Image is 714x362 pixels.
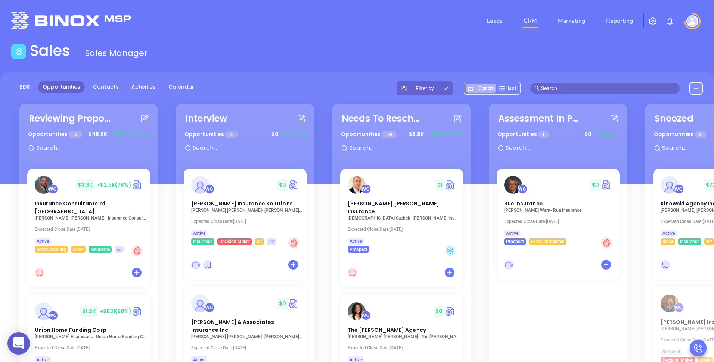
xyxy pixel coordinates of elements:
[361,311,371,320] div: Walter Contreras
[416,86,434,91] span: Filter by
[504,176,522,194] img: Rue Insurance
[498,112,580,125] div: Assessment In Progress
[35,334,147,339] p: Juan Enamorado - Union Home Funding Corp
[191,208,303,213] p: Philip Davenport - Davenport Insurance Solutions
[288,298,299,309] img: Quote
[48,184,58,194] div: Walter Contreras
[35,227,147,232] p: Expected Close Date: [DATE]
[407,129,426,140] span: $ 8.8K
[661,176,679,194] img: Kinowski Agency Inc
[583,129,593,140] span: $ 0
[257,237,262,246] span: SC
[192,143,304,153] input: Search...
[191,176,209,194] img: Davenport Insurance Solutions
[706,237,712,246] span: NY
[531,237,565,246] span: Scans completed
[48,311,58,320] div: Walter Contreras
[191,200,293,207] span: Davenport Insurance Solutions
[191,295,209,312] img: Moore & Associates Insurance Inc
[497,128,549,141] p: Opportunities
[35,326,106,334] span: Union Home Funding Corp
[348,326,426,334] span: The Merritt Agency
[184,128,238,141] p: Opportunities
[38,81,85,93] a: Opportunities
[445,306,456,317] a: Quote
[132,306,143,317] img: Quote
[341,128,397,141] p: Opportunities
[466,84,496,93] div: Cards
[435,179,444,191] span: $ 1
[348,302,366,320] img: The Merritt Agency
[205,303,214,312] div: Walter Contreras
[111,130,149,138] span: +$23.3K (48%)
[164,81,199,93] a: Calendar
[686,15,698,27] img: user
[87,129,109,140] span: $ 48.5K
[132,179,143,191] a: Quote
[348,215,460,221] p: Christian Sachek - Donius Insurance
[191,318,274,334] span: Moore & Associates Insurance Inc
[521,13,540,28] a: CRM
[382,131,396,138] span: 29
[35,143,148,153] input: Search...
[37,245,66,254] span: Scans pending
[506,229,518,237] span: Active
[648,17,657,26] img: iconSetting
[29,112,111,125] div: Reviewing Proposal
[348,334,460,339] p: Abigail Merritt - The Merritt Agency
[661,295,679,312] img: Meagher Insurance Agency
[601,179,612,191] img: Quote
[191,334,303,339] p: Sammy Truett - Moore & Associates Insurance Inc
[269,237,274,246] span: +2
[193,229,205,237] span: Active
[205,184,214,194] div: Walter Contreras
[434,306,444,317] span: $ 0
[445,179,456,191] img: Quote
[348,176,366,194] img: Donius Patterson Insurance
[695,131,706,138] span: 8
[590,179,601,191] span: $ 0
[555,13,588,28] a: Marketing
[277,179,288,191] span: $ 0
[350,245,367,254] span: Prospect
[348,345,460,350] p: Expected Close Date: [DATE]
[662,348,680,356] span: Snoozed
[674,303,684,312] div: Walter Contreras
[35,176,53,194] img: Insurance Consultants of Pittsburgh
[534,86,540,91] span: search
[28,128,82,141] p: Opportunities
[277,298,288,309] span: $ 0
[361,184,371,194] div: Walter Contreras
[69,131,82,138] span: 13
[595,130,618,138] span: +$0 (0%)
[665,17,674,26] img: iconNotification
[270,129,280,140] span: $ 0
[35,302,53,320] img: Union Home Funding Corp
[340,169,463,253] a: profileWalter Contreras$1Circle dollar[PERSON_NAME] [PERSON_NAME] Insurance[DEMOGRAPHIC_DATA] Sac...
[80,306,98,317] span: $ 1.2K
[428,130,462,138] span: +$6.9K (79%)
[127,81,160,93] a: Activities
[184,169,307,245] a: profileWalter Contreras$0Circle dollar[PERSON_NAME] Insurance Solutions[PERSON_NAME] [PERSON_NAME...
[191,219,303,224] p: Expected Close Date: [DATE]
[193,237,212,246] span: Insurance
[11,12,131,29] img: logo
[76,179,95,191] span: $ 3.3K
[506,237,524,246] span: Prospect
[603,13,636,28] a: Reporting
[15,81,34,93] a: BDR
[342,112,424,125] div: Needs To Reschedule
[225,131,238,138] span: 4
[288,237,299,248] div: Hot
[504,219,616,224] p: Expected Close Date: [DATE]
[348,227,460,232] p: Expected Close Date: [DATE]
[350,237,362,245] span: Active
[484,13,506,28] a: Leads
[35,345,147,350] p: Expected Close Date: [DATE]
[601,237,612,248] div: Hot
[680,237,699,246] span: Insurance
